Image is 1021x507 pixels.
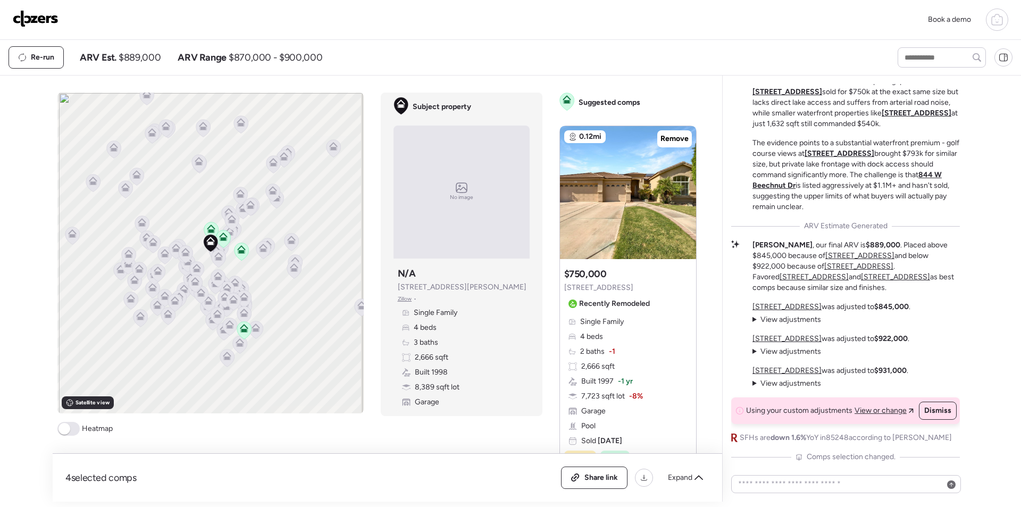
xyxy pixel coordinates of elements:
[398,282,526,293] span: [STREET_ADDRESS][PERSON_NAME]
[581,361,615,372] span: 2,666 sqft
[740,433,952,443] span: SFHs are YoY in 85248 according to [PERSON_NAME]
[579,97,640,108] span: Suggested comps
[415,352,448,363] span: 2,666 sqft
[752,138,960,212] p: The evidence points to a substantial waterfront premium - golf course views at brought $793k for ...
[874,366,907,375] strong: $931,000
[414,322,437,333] span: 4 beds
[580,346,605,357] span: 2 baths
[229,51,322,64] span: $870,000 - $900,000
[581,376,614,387] span: Built 1997
[807,452,896,462] span: Comps selection changed.
[609,346,615,357] span: -1
[780,272,849,281] a: [STREET_ADDRESS]
[874,302,909,311] strong: $845,000
[581,391,625,402] span: 7,723 sqft lot
[752,334,822,343] a: [STREET_ADDRESS]
[874,334,908,343] strong: $922,000
[596,436,622,445] span: [DATE]
[82,423,113,434] span: Heatmap
[613,452,625,462] span: Flip
[752,240,813,250] strong: [PERSON_NAME]
[414,295,416,303] span: •
[618,376,633,387] span: -1 yr
[564,282,633,293] span: [STREET_ADDRESS]
[861,272,930,281] a: [STREET_ADDRESS]
[581,421,596,431] span: Pool
[924,405,951,416] span: Dismiss
[398,295,412,303] span: Zillow
[178,51,227,64] span: ARV Range
[760,379,821,388] span: View adjustments
[80,51,116,64] span: ARV Est.
[65,471,137,484] span: 4 selected comps
[752,346,821,357] summary: View adjustments
[584,472,618,483] span: Share link
[450,193,473,202] span: No image
[119,51,161,64] span: $889,000
[398,267,416,280] h3: N/A
[866,240,900,250] strong: $889,000
[752,302,910,312] p: was adjusted to .
[31,52,54,63] span: Re-run
[577,452,592,462] span: Sold
[415,367,448,378] span: Built 1998
[752,87,822,96] a: [STREET_ADDRESS]
[752,314,821,325] summary: View adjustments
[771,433,806,442] span: down 1.6%
[752,240,960,293] p: , our final ARV is . Placed above $845,000 because of and below $922,000 because of . Favored and...
[660,134,689,144] span: Remove
[13,10,58,27] img: Logo
[413,102,471,112] span: Subject property
[752,334,909,344] p: was adjusted to .
[581,436,622,446] span: Sold
[825,251,894,260] a: [STREET_ADDRESS]
[579,131,601,142] span: 0.12mi
[415,382,459,393] span: 8,389 sqft lot
[752,302,822,311] a: [STREET_ADDRESS]
[581,406,606,417] span: Garage
[804,221,888,231] span: ARV Estimate Generated
[668,472,692,483] span: Expand
[629,391,643,402] span: -8%
[855,405,914,416] a: View or change
[580,331,603,342] span: 4 beds
[580,317,624,327] span: Single Family
[928,15,971,24] span: Book a demo
[415,397,439,408] span: Garage
[752,366,822,375] a: [STREET_ADDRESS]
[414,307,457,318] span: Single Family
[760,315,821,324] span: View adjustments
[882,109,951,118] a: [STREET_ADDRESS]
[564,268,607,280] h3: $750,000
[746,405,852,416] span: Using your custom adjustments
[414,337,438,348] span: 3 baths
[752,65,960,129] p: This 2,666 sqft lakefront property sits in a market where waterfront access creates dramatic pric...
[760,347,821,356] span: View adjustments
[752,378,821,389] summary: View adjustments
[855,405,907,416] span: View or change
[752,365,908,376] p: was adjusted to .
[76,398,110,407] span: Satellite view
[805,149,874,158] a: [STREET_ADDRESS]
[824,262,893,271] a: [STREET_ADDRESS]
[579,298,650,309] span: Recently Remodeled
